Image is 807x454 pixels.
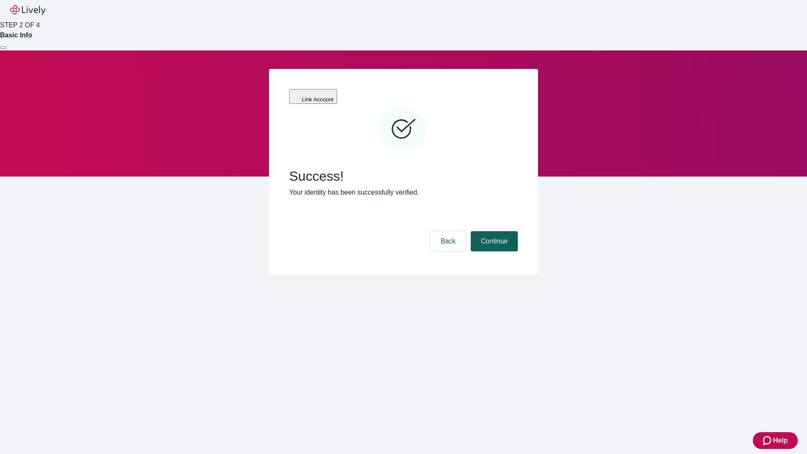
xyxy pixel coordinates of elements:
button: Back [430,231,466,251]
p: Your identity has been successfully verified. [289,187,518,198]
svg: Zendesk support icon [763,436,773,446]
button: Link Account [289,89,337,104]
span: Success! [289,168,518,184]
img: Lively [10,5,45,15]
span: Help [773,436,788,446]
button: Zendesk support iconHelp [753,432,798,449]
svg: Checkmark icon [378,104,429,155]
button: Continue [471,231,518,251]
